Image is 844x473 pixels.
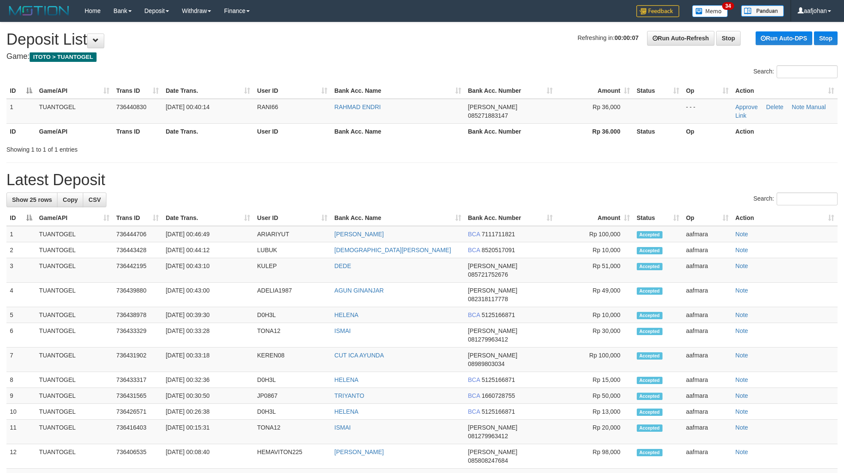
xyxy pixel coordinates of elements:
a: [DEMOGRAPHIC_DATA][PERSON_NAME] [334,247,451,253]
td: aafmara [683,348,732,372]
a: [PERSON_NAME] [334,231,384,238]
span: Accepted [637,231,662,238]
span: BCA [468,376,480,383]
label: Search: [753,65,838,78]
td: 736433317 [113,372,162,388]
img: Button%20Memo.svg [692,5,728,17]
a: AGUN GINANJAR [334,287,384,294]
th: Bank Acc. Name: activate to sort column ascending [331,83,464,99]
td: [DATE] 00:33:18 [162,348,254,372]
span: Copy 08989803034 to clipboard [468,360,505,367]
span: BCA [468,247,480,253]
span: [PERSON_NAME] [468,449,517,455]
span: Accepted [637,247,662,254]
td: KEREN08 [254,348,331,372]
a: Approve [735,104,758,110]
td: D0H3L [254,404,331,420]
span: ITOTO > TUANTOGEL [30,52,97,62]
td: TONA12 [254,323,331,348]
td: 8 [6,372,36,388]
th: ID: activate to sort column descending [6,210,36,226]
th: Bank Acc. Number: activate to sort column ascending [465,210,556,226]
td: TONA12 [254,420,331,444]
td: [DATE] 00:39:30 [162,307,254,323]
td: 3 [6,258,36,283]
a: Note [735,287,748,294]
td: HEMAVITON225 [254,444,331,469]
td: aafmara [683,404,732,420]
th: Op: activate to sort column ascending [683,210,732,226]
td: TUANTOGEL [36,404,113,420]
th: Trans ID: activate to sort column ascending [113,210,162,226]
span: Rp 36,000 [593,104,620,110]
a: HELENA [334,376,358,383]
td: 11 [6,420,36,444]
img: Feedback.jpg [636,5,679,17]
td: [DATE] 00:08:40 [162,444,254,469]
td: Rp 51,000 [556,258,633,283]
span: 736440830 [116,104,146,110]
th: Date Trans.: activate to sort column ascending [162,210,254,226]
div: Showing 1 to 1 of 1 entries [6,142,345,154]
a: Note [735,376,748,383]
td: aafmara [683,420,732,444]
td: 6 [6,323,36,348]
a: Note [735,311,748,318]
span: Copy 081279963412 to clipboard [468,433,508,439]
td: [DATE] 00:26:38 [162,404,254,420]
span: CSV [88,196,101,203]
td: Rp 30,000 [556,323,633,348]
td: Rp 10,000 [556,307,633,323]
span: BCA [468,408,480,415]
th: Status: activate to sort column ascending [633,210,683,226]
td: D0H3L [254,372,331,388]
td: 1 [6,99,36,124]
td: 4 [6,283,36,307]
span: Copy 085721752676 to clipboard [468,271,508,278]
span: 34 [722,2,734,10]
span: BCA [468,392,480,399]
span: Copy 085271883147 to clipboard [468,112,508,119]
th: Amount: activate to sort column ascending [556,83,633,99]
span: Copy 8520517091 to clipboard [481,247,515,253]
th: User ID: activate to sort column ascending [254,83,331,99]
td: aafmara [683,242,732,258]
a: Note [735,424,748,431]
td: ADELIA1987 [254,283,331,307]
a: Note [735,408,748,415]
span: [PERSON_NAME] [468,104,517,110]
td: TUANTOGEL [36,372,113,388]
span: Accepted [637,424,662,432]
td: TUANTOGEL [36,444,113,469]
td: Rp 13,000 [556,404,633,420]
th: Bank Acc. Number: activate to sort column ascending [465,83,556,99]
td: 736431565 [113,388,162,404]
span: Show 25 rows [12,196,52,203]
td: aafmara [683,388,732,404]
span: Accepted [637,287,662,295]
a: Show 25 rows [6,192,57,207]
a: Note [735,449,748,455]
a: Note [735,247,748,253]
a: Note [735,327,748,334]
h4: Game: [6,52,838,61]
span: Accepted [637,393,662,400]
span: Accepted [637,312,662,319]
td: 736444706 [113,226,162,242]
a: Note [792,104,805,110]
span: Refreshing in: [578,34,638,41]
span: [PERSON_NAME] [468,262,517,269]
th: Rp 36.000 [556,123,633,139]
td: [DATE] 00:32:36 [162,372,254,388]
td: 736416403 [113,420,162,444]
a: Note [735,231,748,238]
span: Copy 5125166871 to clipboard [481,311,515,318]
a: [PERSON_NAME] [334,449,384,455]
td: 2 [6,242,36,258]
td: Rp 100,000 [556,226,633,242]
span: [DATE] 00:40:14 [166,104,209,110]
td: 10 [6,404,36,420]
th: Bank Acc. Name [331,123,464,139]
td: TUANTOGEL [36,323,113,348]
th: Action [732,123,838,139]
